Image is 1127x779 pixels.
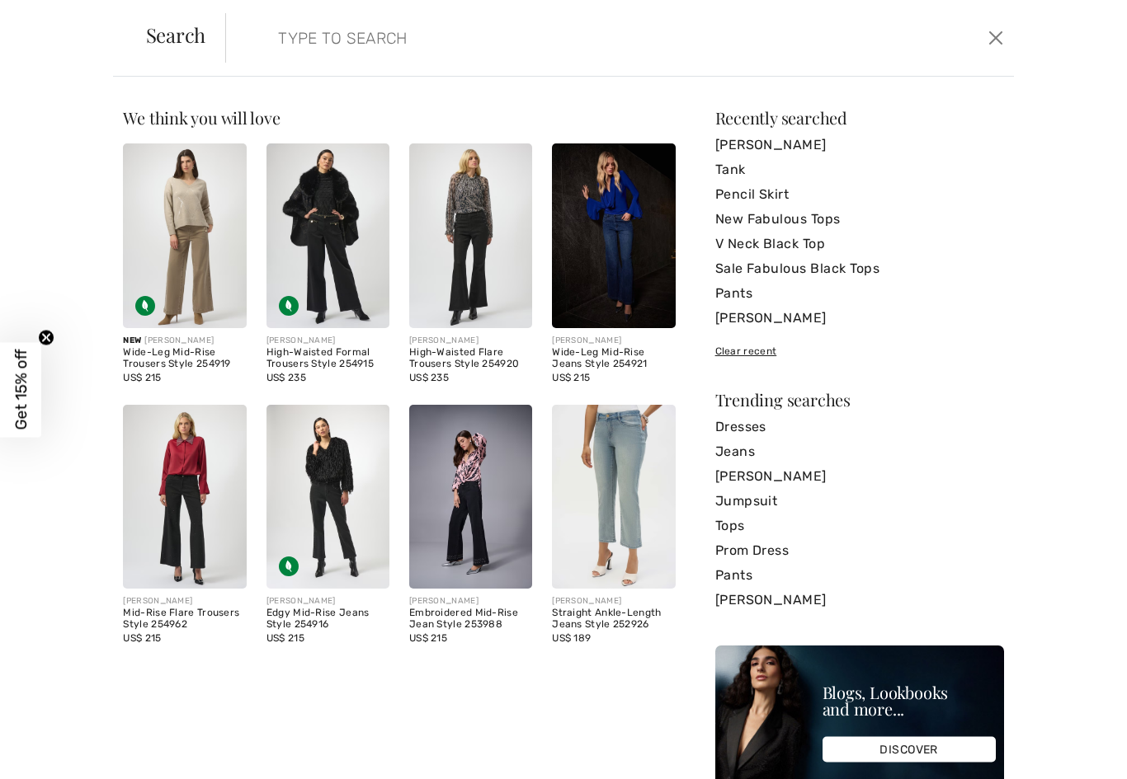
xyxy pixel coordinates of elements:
span: US$ 215 [552,372,590,383]
div: Recently searched [715,110,1004,126]
span: Chat [39,12,73,26]
a: [PERSON_NAME] [715,588,1004,612]
span: US$ 189 [552,632,591,644]
img: Straight Ankle-Length Jeans Style 252926. LIGHT BLUE DENIM [552,405,675,589]
span: US$ 215 [123,632,161,644]
a: Tops [715,514,1004,538]
span: US$ 215 [123,372,161,383]
a: New Fabulous Tops [715,207,1004,232]
img: Mid-Rise Flare Trousers Style 254962. Black [123,405,246,589]
img: Sustainable Fabric [279,556,299,576]
img: Wide-Leg Mid-Rise Jeans Style 254921. Denim Medium Blue [552,143,675,328]
div: Embroidered Mid-Rise Jean Style 253988 [409,608,532,631]
a: Pants [715,281,1004,306]
span: Get 15% off [12,350,31,430]
div: [PERSON_NAME] [409,335,532,347]
div: High-Waisted Flare Trousers Style 254920 [409,347,532,370]
span: US$ 215 [266,632,304,644]
a: Tank [715,157,1004,182]
a: Jeans [715,439,1004,464]
img: High-Waisted Formal Trousers Style 254915. Black [266,143,389,328]
span: US$ 235 [409,372,449,383]
img: Wide-Leg Mid-Rise Trousers Style 254919. Fawn [123,143,246,328]
span: Search [146,25,206,45]
div: Mid-Rise Flare Trousers Style 254962 [123,608,246,631]
div: Straight Ankle-Length Jeans Style 252926 [552,608,675,631]
span: US$ 235 [266,372,306,383]
a: Pencil Skirt [715,182,1004,207]
img: Sustainable Fabric [135,296,155,316]
div: Blogs, Lookbooks and more... [823,684,996,717]
input: TYPE TO SEARCH [266,13,804,63]
a: Dresses [715,415,1004,439]
div: Trending searches [715,392,1004,408]
img: Embroidered Mid-Rise Jean Style 253988. Charcoal Grey [409,405,532,589]
img: High-Waisted Flare Trousers Style 254920. Black/Gold [409,143,532,328]
div: [PERSON_NAME] [266,595,389,608]
span: New [123,336,141,345]
a: Jumpsuit [715,489,1004,514]
button: Close teaser [38,329,54,345]
div: [PERSON_NAME] [409,595,532,608]
a: [PERSON_NAME] [715,306,1004,331]
a: Prom Dress [715,538,1004,563]
div: [PERSON_NAME] [552,335,675,347]
a: [PERSON_NAME] [715,464,1004,489]
div: [PERSON_NAME] [266,335,389,347]
button: Close [983,25,1008,51]
div: DISCOVER [823,737,996,763]
img: Edgy Mid-Rise Jeans Style 254916. Charcoal Grey [266,405,389,589]
span: US$ 215 [409,632,447,644]
a: Pants [715,563,1004,588]
a: [PERSON_NAME] [715,133,1004,157]
div: Edgy Mid-Rise Jeans Style 254916 [266,608,389,631]
div: [PERSON_NAME] [123,335,246,347]
a: Sale Fabulous Black Tops [715,256,1004,281]
span: We think you will love [123,106,280,129]
div: Wide-Leg Mid-Rise Trousers Style 254919 [123,347,246,370]
div: Wide-Leg Mid-Rise Jeans Style 254921 [552,347,675,370]
div: [PERSON_NAME] [123,595,246,608]
div: Clear recent [715,344,1004,359]
div: High-Waisted Formal Trousers Style 254915 [266,347,389,370]
div: [PERSON_NAME] [552,595,675,608]
a: V Neck Black Top [715,232,1004,256]
img: Sustainable Fabric [279,296,299,316]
